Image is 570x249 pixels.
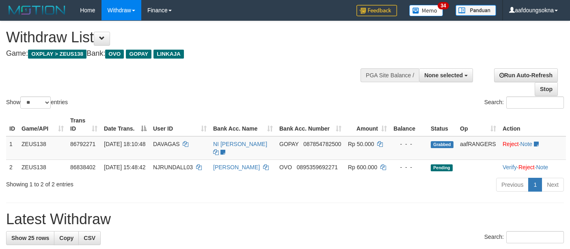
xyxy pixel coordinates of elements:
a: NI [PERSON_NAME] [213,141,267,147]
a: Next [542,178,564,192]
th: Trans ID: activate to sort column ascending [67,113,101,136]
a: Show 25 rows [6,231,54,245]
a: Reject [518,164,535,170]
h1: Latest Withdraw [6,211,564,227]
div: PGA Site Balance / [361,68,419,82]
span: GOPAY [279,141,298,147]
label: Search: [484,231,564,243]
th: Amount: activate to sort column ascending [345,113,390,136]
span: Rp 600.000 [348,164,377,170]
span: GOPAY [126,50,151,59]
th: Game/API: activate to sort column ascending [18,113,67,136]
span: Rp 50.000 [348,141,374,147]
a: 1 [528,178,542,192]
select: Showentries [20,96,51,109]
a: Stop [535,82,558,96]
span: Copy 087854782500 to clipboard [303,141,341,147]
a: Reject [503,141,519,147]
span: Copy [59,235,73,241]
label: Search: [484,96,564,109]
span: Copy 0895359692271 to clipboard [297,164,338,170]
a: Copy [54,231,79,245]
th: Bank Acc. Number: activate to sort column ascending [276,113,345,136]
td: · · [499,159,566,175]
img: MOTION_logo.png [6,4,68,16]
h4: Game: Bank: [6,50,372,58]
span: DAVAGAS [153,141,180,147]
span: 34 [438,2,449,9]
td: · [499,136,566,160]
th: User ID: activate to sort column ascending [150,113,210,136]
span: Grabbed [431,141,453,148]
a: Verify [503,164,517,170]
span: CSV [84,235,95,241]
img: Button%20Memo.svg [409,5,443,16]
th: Bank Acc. Name: activate to sort column ascending [210,113,276,136]
span: [DATE] 18:10:48 [104,141,145,147]
span: Pending [431,164,453,171]
span: OVO [105,50,124,59]
span: 86792271 [70,141,95,147]
input: Search: [506,96,564,109]
span: [DATE] 15:48:42 [104,164,145,170]
span: NJRUNDALL03 [153,164,193,170]
a: CSV [78,231,101,245]
span: LINKAJA [153,50,184,59]
div: - - - [393,163,424,171]
th: Balance [390,113,427,136]
button: None selected [419,68,473,82]
img: Feedback.jpg [356,5,397,16]
span: 86838402 [70,164,95,170]
a: Note [536,164,548,170]
th: Date Trans.: activate to sort column descending [101,113,150,136]
img: panduan.png [456,5,496,16]
th: Op: activate to sort column ascending [457,113,499,136]
th: Action [499,113,566,136]
td: ZEUS138 [18,159,67,175]
td: ZEUS138 [18,136,67,160]
a: Previous [496,178,529,192]
label: Show entries [6,96,68,109]
h1: Withdraw List [6,29,372,46]
a: Run Auto-Refresh [494,68,558,82]
span: OXPLAY > ZEUS138 [28,50,86,59]
td: 1 [6,136,18,160]
input: Search: [506,231,564,243]
span: OVO [279,164,292,170]
td: aafRANGERS [457,136,499,160]
div: - - - [393,140,424,148]
th: Status [427,113,457,136]
div: Showing 1 to 2 of 2 entries [6,177,231,188]
th: ID [6,113,18,136]
td: 2 [6,159,18,175]
a: [PERSON_NAME] [213,164,260,170]
span: None selected [424,72,463,79]
a: Note [520,141,533,147]
span: Show 25 rows [11,235,49,241]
